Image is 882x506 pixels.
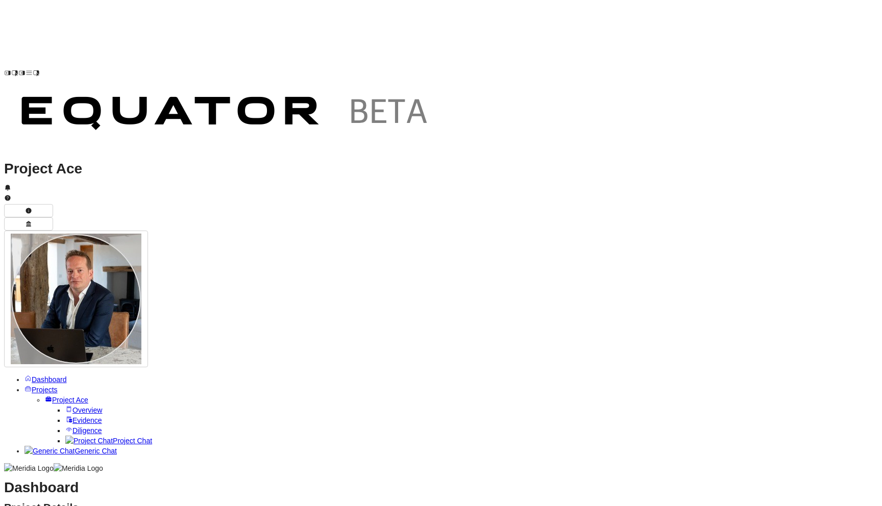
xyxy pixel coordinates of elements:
[24,375,67,384] a: Dashboard
[4,79,448,151] img: Customer Logo
[32,375,67,384] span: Dashboard
[52,396,88,404] span: Project Ace
[24,446,75,456] img: Generic Chat
[4,483,878,493] h1: Dashboard
[65,426,102,435] a: Diligence
[65,416,102,424] a: Evidence
[65,406,102,414] a: Overview
[54,463,103,473] img: Meridia Logo
[24,447,117,455] a: Generic ChatGeneric Chat
[65,436,113,446] img: Project Chat
[65,437,152,445] a: Project ChatProject Chat
[32,386,58,394] span: Projects
[45,396,88,404] a: Project Ace
[4,164,878,174] h1: Project Ace
[24,386,58,394] a: Projects
[72,416,102,424] span: Evidence
[4,463,54,473] img: Meridia Logo
[72,426,102,435] span: Diligence
[75,447,116,455] span: Generic Chat
[11,234,141,364] img: Profile Icon
[40,4,484,77] img: Customer Logo
[113,437,152,445] span: Project Chat
[72,406,102,414] span: Overview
